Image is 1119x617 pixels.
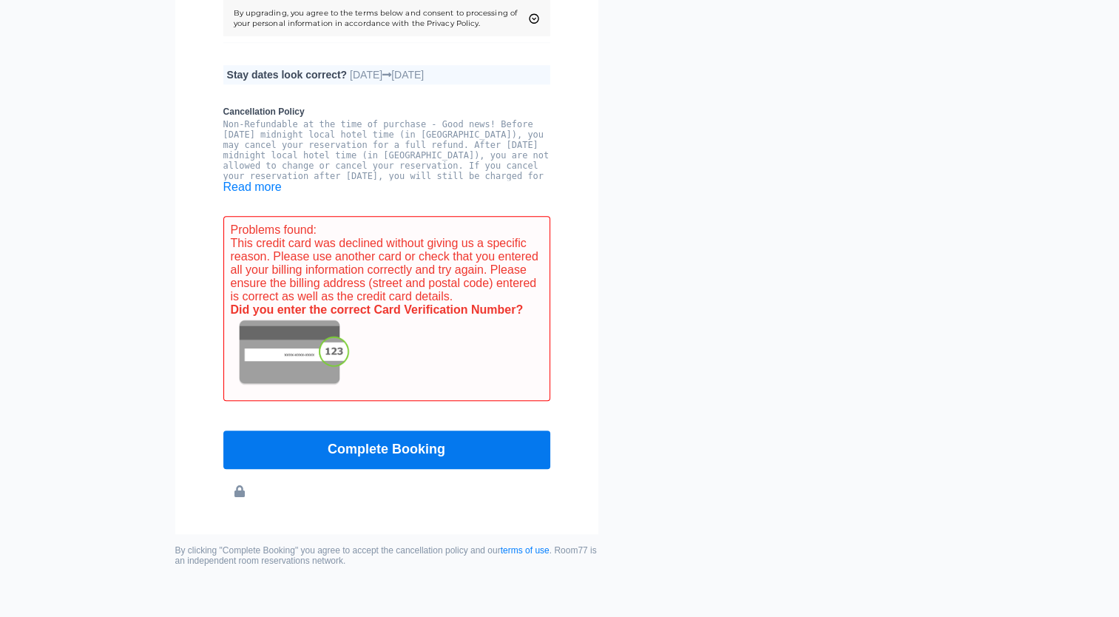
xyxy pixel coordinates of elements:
b: Did you enter the correct Card Verification Number? [231,303,524,316]
a: terms of use [501,545,550,556]
b: Stay dates look correct? [227,69,348,81]
small: By clicking "Complete Booking" you agree to accept the cancellation policy and our . Room77 is an... [175,545,598,566]
button: Complete Booking [223,431,550,469]
div: Problems found: [223,216,550,401]
p: This credit card was declined without giving us a specific reason. Please use another card or che... [231,237,543,303]
img: cvv-back.png [231,317,354,391]
pre: Non-Refundable at the time of purchase - Good news! Before [DATE] midnight local hotel time (in [... [223,119,550,192]
span: [DATE] [DATE] [350,69,424,81]
b: Cancellation Policy [223,107,550,117]
a: Read more [223,181,282,193]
